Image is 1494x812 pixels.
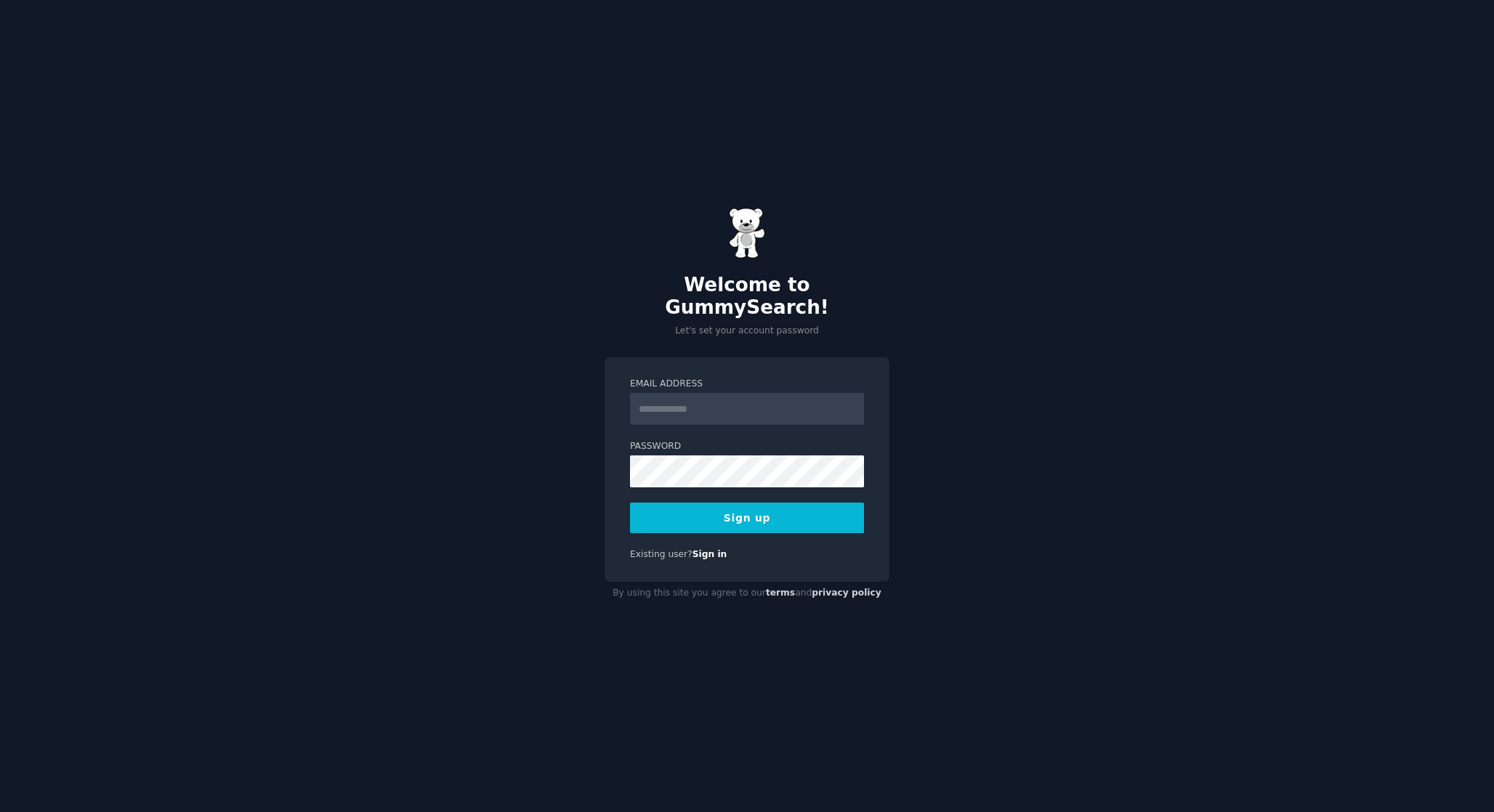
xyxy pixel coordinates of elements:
button: Sign up [630,503,864,533]
label: Password [630,440,864,453]
p: Let's set your account password [605,325,889,338]
img: Gummy Bear [729,208,765,259]
span: Existing user? [630,549,693,559]
div: By using this site you agree to our and [605,582,889,605]
a: Sign in [693,549,727,559]
label: Email Address [630,378,864,391]
a: terms [766,588,795,598]
a: privacy policy [812,588,881,598]
h2: Welcome to GummySearch! [605,274,889,320]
